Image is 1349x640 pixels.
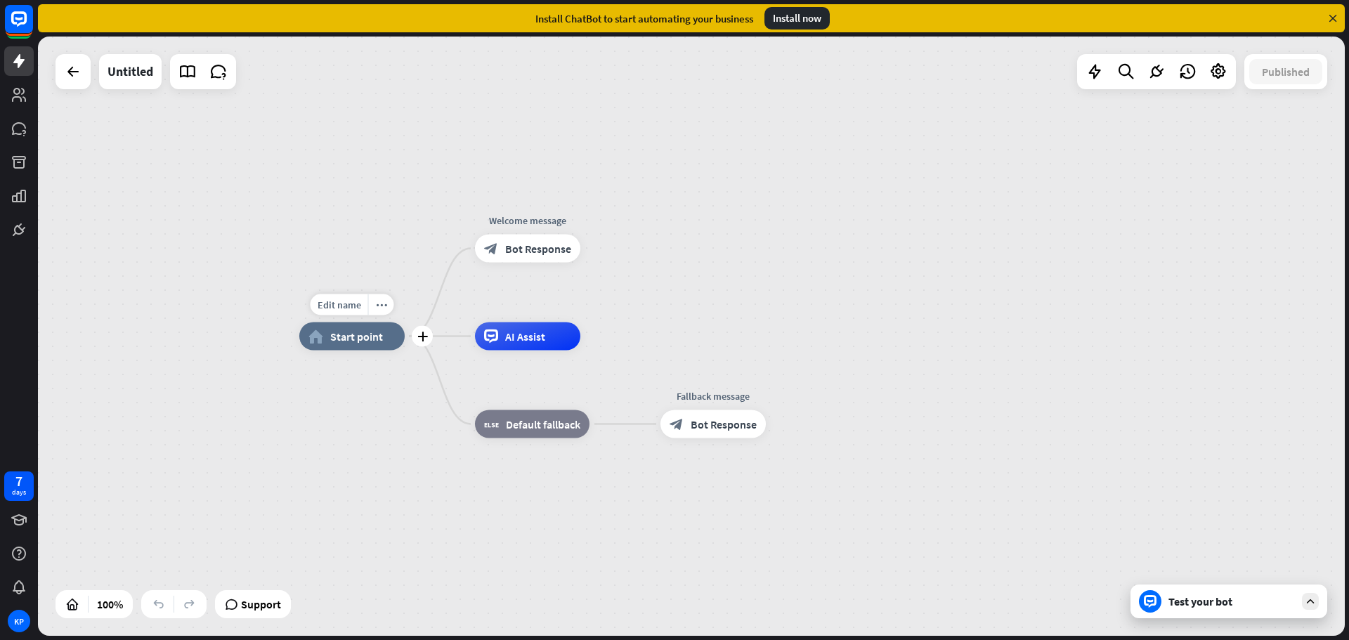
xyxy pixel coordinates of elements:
[691,417,757,431] span: Bot Response
[505,242,571,256] span: Bot Response
[764,7,830,30] div: Install now
[506,417,580,431] span: Default fallback
[4,471,34,501] a: 7 days
[650,389,776,403] div: Fallback message
[318,299,361,311] span: Edit name
[535,12,753,25] div: Install ChatBot to start automating your business
[11,6,53,48] button: Open LiveChat chat widget
[376,299,387,310] i: more_horiz
[505,329,545,344] span: AI Assist
[1168,594,1295,608] div: Test your bot
[484,242,498,256] i: block_bot_response
[15,475,22,488] div: 7
[464,214,591,228] div: Welcome message
[670,417,684,431] i: block_bot_response
[107,54,153,89] div: Untitled
[241,593,281,615] span: Support
[330,329,383,344] span: Start point
[12,488,26,497] div: days
[308,329,323,344] i: home_2
[484,417,499,431] i: block_fallback
[1249,59,1322,84] button: Published
[93,593,127,615] div: 100%
[417,332,428,341] i: plus
[8,610,30,632] div: KP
